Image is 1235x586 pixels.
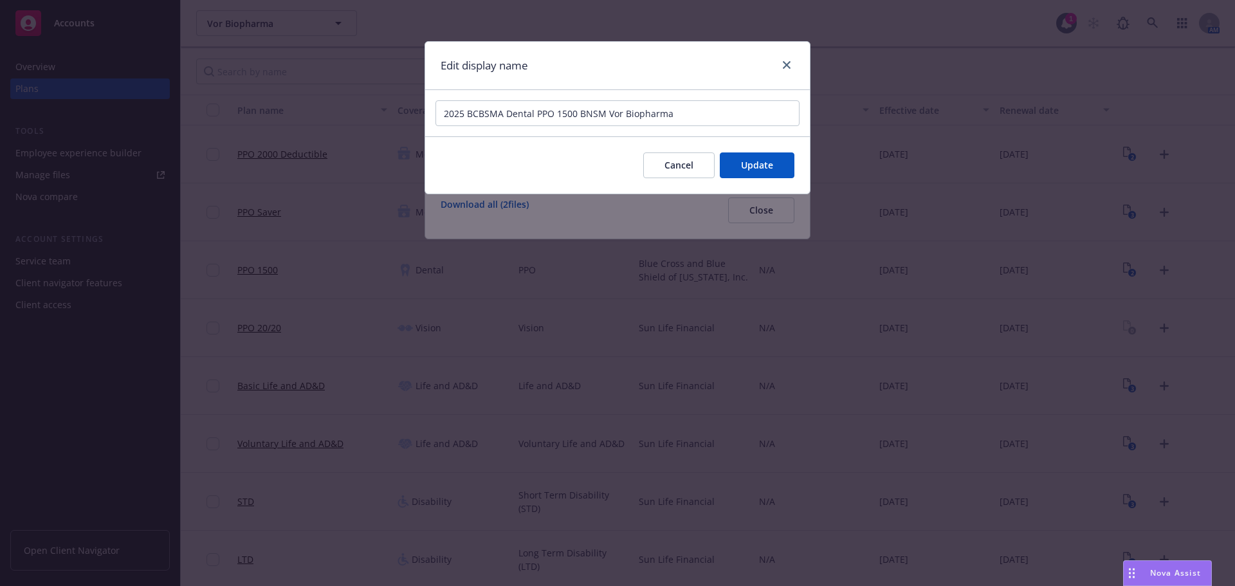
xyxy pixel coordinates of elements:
[1150,567,1201,578] span: Nova Assist
[1124,561,1140,585] div: Drag to move
[1123,560,1212,586] button: Nova Assist
[779,57,794,73] a: close
[741,159,773,171] span: Update
[720,152,794,178] button: Update
[664,159,693,171] span: Cancel
[441,57,528,74] h1: Edit display name
[643,152,715,178] button: Cancel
